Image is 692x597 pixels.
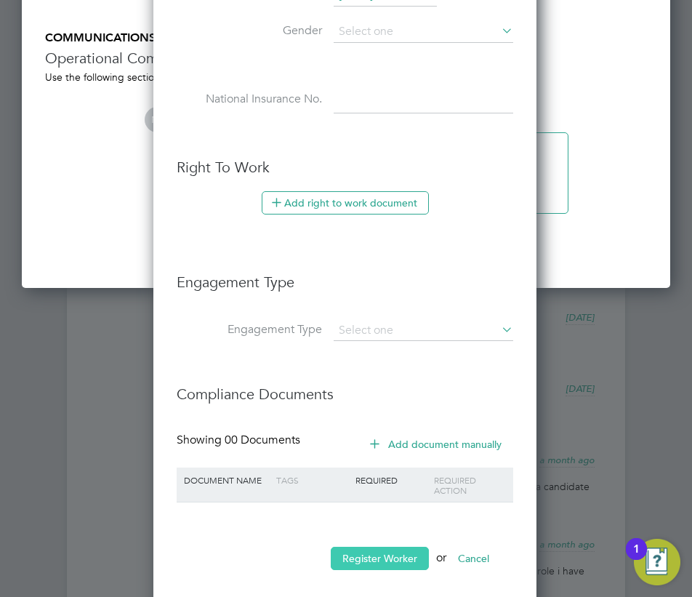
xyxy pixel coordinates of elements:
label: Engagement Type [177,322,322,337]
button: Add right to work document [262,191,429,215]
label: National Insurance No. [177,92,322,107]
span: NL [145,107,170,132]
div: Tags [273,468,352,492]
h3: Compliance Documents [177,370,513,404]
h3: Right To Work [177,158,513,177]
div: Required [352,468,431,492]
label: Gender [177,23,322,39]
h5: COMMUNICATIONS [45,31,663,46]
button: Cancel [446,547,501,570]
input: Select one [334,321,513,341]
div: Showing [177,433,303,448]
div: Document Name [180,468,273,492]
button: Open Resource Center, 1 new notification [634,539,680,585]
li: or [177,547,513,585]
h3: Operational Communications [45,49,663,68]
button: Register Worker [331,547,429,570]
span: 00 Documents [225,433,300,447]
button: Add document manually [360,433,513,456]
h3: Engagement Type [177,258,513,292]
div: Required Action [430,468,510,502]
div: 1 [633,549,640,568]
input: Select one [334,21,513,43]
div: Use the following section to share any operational communications between Supply Chain participants. [45,71,663,84]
